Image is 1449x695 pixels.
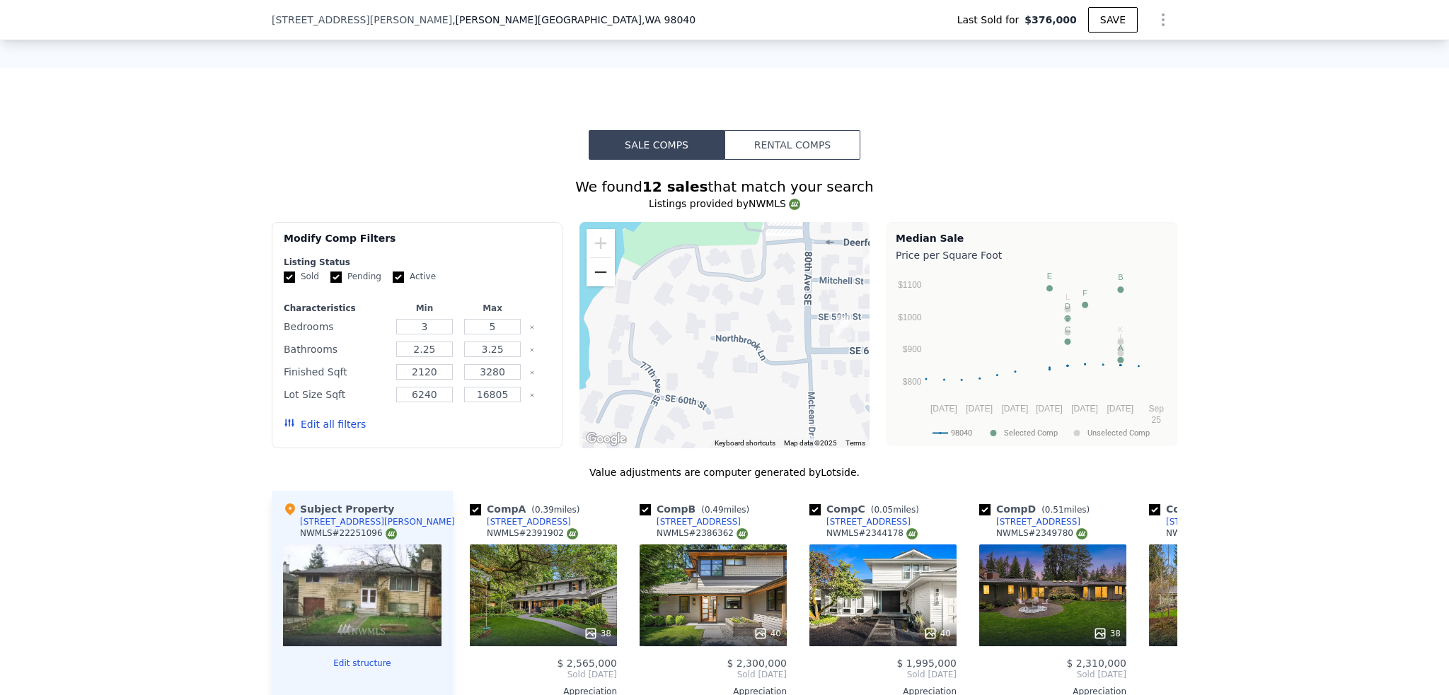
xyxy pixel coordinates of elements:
[393,271,404,283] input: Active
[557,658,617,669] span: $ 2,565,000
[300,527,397,539] div: NWMLS # 22251096
[1119,332,1121,341] text: I
[1152,415,1162,425] text: 25
[737,528,748,539] img: NWMLS Logo
[470,516,571,527] a: [STREET_ADDRESS]
[583,430,630,448] a: Open this area in Google Maps (opens a new window)
[1076,528,1087,539] img: NWMLS Logo
[284,271,295,283] input: Sold
[583,430,630,448] img: Google
[452,13,695,27] span: , [PERSON_NAME][GEOGRAPHIC_DATA]
[906,528,918,539] img: NWMLS Logo
[1118,325,1124,334] text: K
[272,13,452,27] span: [STREET_ADDRESS][PERSON_NAME]
[1024,13,1077,27] span: $376,000
[979,502,1095,516] div: Comp D
[830,309,857,344] div: 8010 SE 60th St
[657,527,748,539] div: NWMLS # 2386362
[1149,502,1259,516] div: Comp E
[284,231,550,257] div: Modify Comp Filters
[1065,302,1070,310] text: D
[826,516,911,527] div: [STREET_ADDRESS]
[809,669,957,680] span: Sold [DATE]
[1118,273,1123,281] text: B
[584,626,611,641] div: 38
[283,502,394,516] div: Subject Property
[858,240,884,276] div: 8024 SE Mitchell St
[715,438,775,448] button: Keyboard shortcuts
[642,178,708,195] strong: 12 sales
[789,199,800,210] img: NWMLS Logo
[487,527,578,539] div: NWMLS # 2391902
[470,669,617,680] span: Sold [DATE]
[1088,7,1138,33] button: SAVE
[393,271,436,283] label: Active
[284,271,319,283] label: Sold
[529,370,535,375] button: Clear
[865,505,925,515] span: ( miles)
[1071,404,1098,414] text: [DATE]
[461,303,524,314] div: Max
[874,505,893,515] span: 0.05
[330,271,381,283] label: Pending
[1066,293,1070,301] text: L
[898,280,922,290] text: $1100
[1149,669,1296,680] span: Sold [DATE]
[386,528,397,539] img: NWMLS Logo
[896,265,1168,442] svg: A chart.
[784,439,837,447] span: Map data ©2025
[330,271,342,283] input: Pending
[300,516,455,527] div: [STREET_ADDRESS][PERSON_NAME]
[587,229,615,257] button: Zoom in
[487,516,571,527] div: [STREET_ADDRESS]
[996,527,1087,539] div: NWMLS # 2349780
[705,505,724,515] span: 0.49
[1166,527,1257,539] div: NWMLS # 2334282
[896,245,1168,265] div: Price per Square Foot
[1093,626,1121,641] div: 38
[284,385,388,404] div: Lot Size Sqft
[284,362,388,382] div: Finished Sqft
[896,231,1168,245] div: Median Sale
[809,502,925,516] div: Comp C
[1065,325,1070,334] text: C
[1166,516,1250,527] div: [STREET_ADDRESS]
[809,516,911,527] a: [STREET_ADDRESS]
[535,505,554,515] span: 0.39
[272,197,1177,211] div: Listings provided by NWMLS
[923,626,951,641] div: 40
[724,130,860,160] button: Rental Comps
[283,658,441,669] button: Edit structure
[272,465,1177,479] div: Value adjustments are computer generated by Lotside .
[979,516,1080,527] a: [STREET_ADDRESS]
[979,669,1126,680] span: Sold [DATE]
[284,417,366,431] button: Edit all filters
[1107,404,1133,414] text: [DATE]
[284,257,550,268] div: Listing Status
[470,502,585,516] div: Comp A
[567,528,578,539] img: NWMLS Logo
[1001,404,1028,414] text: [DATE]
[695,505,755,515] span: ( miles)
[903,377,922,387] text: $800
[529,392,535,398] button: Clear
[966,404,993,414] text: [DATE]
[898,313,922,322] text: $1000
[896,658,957,669] span: $ 1,995,000
[727,658,787,669] span: $ 2,300,000
[272,177,1177,197] div: We found that match your search
[642,14,695,25] span: , WA 98040
[1118,337,1124,345] text: H
[957,13,1025,27] span: Last Sold for
[1087,428,1150,438] text: Unselected Comp
[657,516,741,527] div: [STREET_ADDRESS]
[1004,428,1058,438] text: Selected Comp
[284,317,388,337] div: Bedrooms
[1149,516,1250,527] a: [STREET_ADDRESS]
[1149,404,1165,414] text: Sep
[1045,505,1064,515] span: 0.51
[1083,288,1087,297] text: F
[996,516,1080,527] div: [STREET_ADDRESS]
[529,347,535,353] button: Clear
